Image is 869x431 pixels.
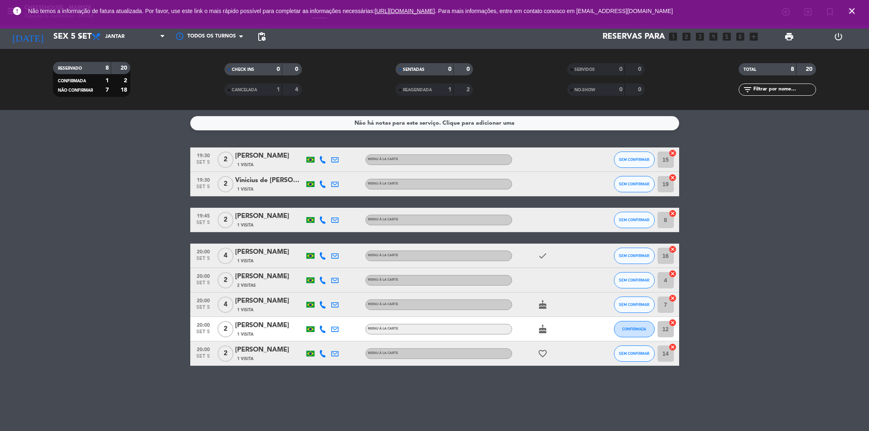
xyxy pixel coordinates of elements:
i: add_box [748,31,759,42]
span: Reservas para [603,32,665,42]
span: pending_actions [257,32,266,42]
span: 20:00 [193,344,213,354]
span: Jantar [105,34,125,40]
button: SEM CONFIRMAR [614,345,655,362]
span: MENU À LA CARTE [368,327,398,330]
div: LOG OUT [814,24,863,49]
div: [PERSON_NAME] [235,211,304,222]
i: error [12,6,22,16]
span: 20:00 [193,295,213,305]
span: set 5 [193,160,213,169]
i: cancel [669,245,677,253]
i: cancel [669,174,677,182]
span: SEM CONFIRMAR [619,253,649,258]
div: Vinicius de [PERSON_NAME] [235,175,304,186]
i: power_settings_new [834,32,843,42]
button: SEM CONFIRMAR [614,248,655,264]
span: set 5 [193,256,213,265]
span: set 5 [193,220,213,229]
i: cancel [669,294,677,302]
span: 1 Visita [237,222,253,229]
i: cancel [669,319,677,327]
span: 1 Visita [237,258,253,264]
strong: 0 [619,87,623,92]
i: cake [538,300,548,310]
span: 2 Visitas [237,282,256,289]
i: favorite_border [538,349,548,358]
span: SERVIDOS [574,68,595,72]
strong: 2 [466,87,471,92]
span: SEM CONFIRMAR [619,218,649,222]
strong: 18 [121,87,129,93]
span: SEM CONFIRMAR [619,182,649,186]
span: 1 Visita [237,307,253,313]
span: MENU À LA CARTE [368,218,398,221]
span: 20:00 [193,320,213,329]
strong: 0 [277,66,280,72]
i: looks_4 [708,31,719,42]
strong: 0 [448,66,451,72]
span: MENU À LA CARTE [368,278,398,281]
span: NÃO CONFIRMAR [58,88,93,92]
i: looks_one [668,31,678,42]
i: arrow_drop_down [76,32,86,42]
span: SEM CONFIRMAR [619,302,649,307]
i: [DATE] [6,28,49,46]
i: looks_5 [722,31,732,42]
div: [PERSON_NAME] [235,345,304,355]
span: 1 Visita [237,162,253,168]
div: [PERSON_NAME] [235,271,304,282]
strong: 2 [124,78,129,84]
span: TOTAL [744,68,756,72]
strong: 8 [106,65,109,71]
button: SEM CONFIRMAR [614,176,655,192]
strong: 0 [619,66,623,72]
button: SEM CONFIRMAR [614,297,655,313]
i: close [847,6,857,16]
a: [URL][DOMAIN_NAME] [375,8,435,14]
span: REAGENDADA [403,88,432,92]
span: RESERVADO [58,66,82,70]
strong: 20 [121,65,129,71]
div: [PERSON_NAME] [235,296,304,306]
span: 4 [218,248,233,264]
span: set 5 [193,329,213,339]
i: cancel [669,343,677,351]
button: SEM CONFIRMAR [614,212,655,228]
button: SEM CONFIRMAR [614,152,655,168]
strong: 20 [806,66,814,72]
span: SEM CONFIRMAR [619,278,649,282]
span: MENU À LA CARTE [368,158,398,161]
i: cake [538,324,548,334]
span: 1 Visita [237,356,253,362]
span: 4 [218,297,233,313]
div: [PERSON_NAME] [235,247,304,257]
span: 2 [218,176,233,192]
span: Não temos a informação de fatura atualizada. Por favor, use este link o mais rápido possível para... [28,8,673,14]
span: MENU À LA CARTE [368,182,398,185]
span: 20:00 [193,246,213,256]
div: [PERSON_NAME] [235,151,304,161]
span: 2 [218,321,233,337]
span: CANCELADA [232,88,257,92]
span: 1 Visita [237,331,253,338]
span: MENU À LA CARTE [368,352,398,355]
div: [PERSON_NAME] [235,320,304,331]
i: filter_list [743,85,752,95]
span: NO-SHOW [574,88,595,92]
strong: 1 [106,78,109,84]
span: CHECK INS [232,68,254,72]
span: 2 [218,345,233,362]
strong: 7 [106,87,109,93]
input: Filtrar por nome... [752,85,816,94]
i: cancel [669,270,677,278]
span: MENU À LA CARTE [368,254,398,257]
strong: 0 [638,87,643,92]
span: 19:30 [193,150,213,160]
strong: 8 [791,66,794,72]
span: SEM CONFIRMAR [619,157,649,162]
span: CONFIRMADA [622,327,646,331]
strong: 1 [448,87,451,92]
span: set 5 [193,305,213,314]
span: CONFIRMADA [58,79,86,83]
